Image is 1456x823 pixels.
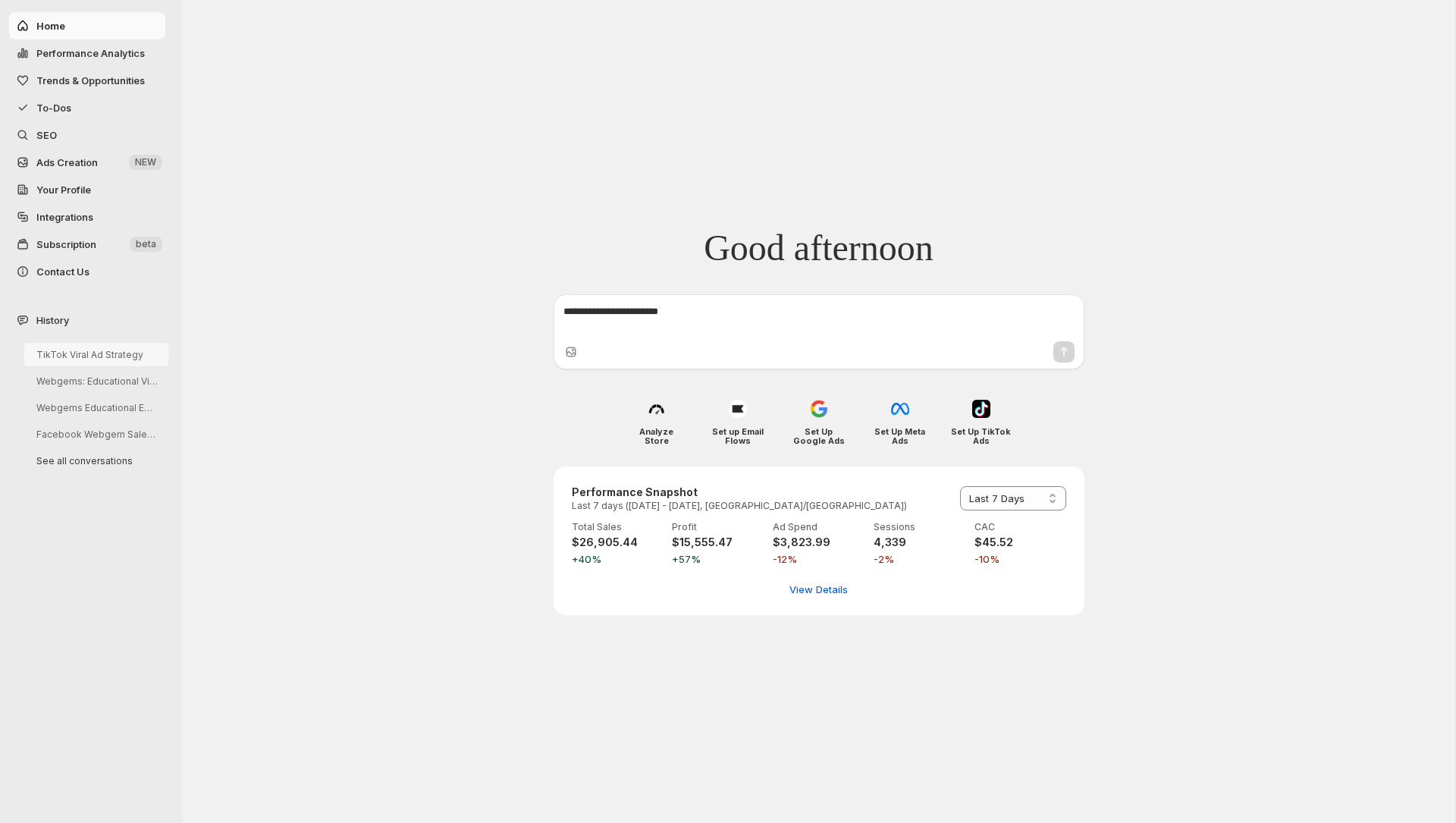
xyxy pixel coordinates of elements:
span: Home [36,20,65,32]
h3: Performance Snapshot [572,485,907,500]
button: See all conversations [24,449,168,473]
button: Webgems Educational Email Content [24,396,168,419]
a: Your Profile [9,176,165,203]
span: Your Profile [36,184,91,196]
button: TikTok Viral Ad Strategy [24,343,168,366]
span: Contact Us [36,265,89,278]
button: Webgems: Educational Video & Email [24,369,168,393]
button: Subscription [9,231,165,258]
span: History [36,313,69,328]
span: -10% [974,551,1066,567]
h4: $3,823.99 [773,535,864,550]
img: Set Up TikTok Ads icon [972,400,990,418]
span: NEW [135,156,156,168]
span: Subscription [36,238,96,250]
img: Set Up Google Ads icon [810,400,828,418]
h4: Set Up Meta Ads [870,427,930,445]
button: Ads Creation [9,149,165,176]
a: Integrations [9,203,165,231]
span: Ads Creation [36,156,98,168]
h4: Analyze Store [626,427,686,445]
button: To-Dos [9,94,165,121]
span: View Details [789,582,848,597]
span: Good afternoon [704,226,934,270]
p: CAC [974,521,1066,533]
p: Ad Spend [773,521,864,533]
span: -2% [874,551,965,567]
h4: $26,905.44 [572,535,664,550]
img: Set up Email Flows icon [729,400,747,418]
img: Analyze Store icon [648,400,666,418]
button: Upload image [563,344,579,360]
h4: 4,339 [874,535,965,550]
button: Home [9,12,165,39]
p: Last 7 days ([DATE] - [DATE], [GEOGRAPHIC_DATA]/[GEOGRAPHIC_DATA]) [572,500,907,512]
button: Facebook Webgem Sales Campaign Setup [24,422,168,446]
span: +57% [672,551,764,567]
a: SEO [9,121,165,149]
p: Total Sales [572,521,664,533]
p: Profit [672,521,764,533]
h4: $45.52 [974,535,1066,550]
span: beta [136,238,156,250]
button: Performance Analytics [9,39,165,67]
span: +40% [572,551,664,567]
span: -12% [773,551,864,567]
span: SEO [36,129,57,141]
h4: Set Up TikTok Ads [951,427,1011,445]
h4: Set Up Google Ads [789,427,849,445]
h4: $15,555.47 [672,535,764,550]
span: Performance Analytics [36,47,145,59]
button: Trends & Opportunities [9,67,165,94]
button: View detailed performance [780,577,857,602]
span: To-Dos [36,102,71,114]
span: Integrations [36,211,93,223]
p: Sessions [874,521,965,533]
span: Trends & Opportunities [36,74,145,86]
button: Contact Us [9,258,165,285]
h4: Set up Email Flows [708,427,767,445]
img: Set Up Meta Ads icon [891,400,909,418]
